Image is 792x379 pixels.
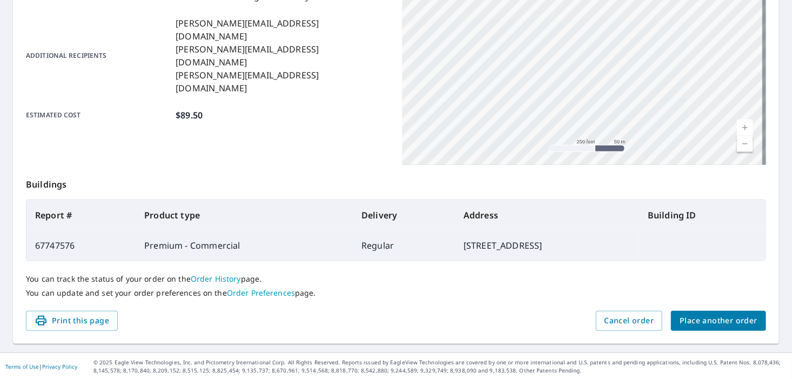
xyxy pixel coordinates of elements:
p: Estimated cost [26,109,171,122]
th: Address [455,200,639,230]
a: Current Level 17, Zoom Out [737,136,753,152]
td: 67747576 [26,230,136,261]
p: [PERSON_NAME][EMAIL_ADDRESS][DOMAIN_NAME] [176,69,390,95]
p: You can update and set your order preferences on the page. [26,288,766,298]
p: © 2025 Eagle View Technologies, Inc. and Pictometry International Corp. All Rights Reserved. Repo... [93,358,787,375]
th: Delivery [353,200,455,230]
th: Building ID [639,200,766,230]
td: Regular [353,230,455,261]
p: Additional recipients [26,17,171,95]
td: [STREET_ADDRESS] [455,230,639,261]
p: $89.50 [176,109,203,122]
a: Terms of Use [5,363,39,370]
p: [PERSON_NAME][EMAIL_ADDRESS][DOMAIN_NAME] [176,17,390,43]
span: Print this page [35,314,109,328]
p: | [5,363,77,370]
a: Current Level 17, Zoom In [737,119,753,136]
td: Premium - Commercial [136,230,353,261]
a: Privacy Policy [42,363,77,370]
p: You can track the status of your order on the page. [26,274,766,284]
p: Buildings [26,165,766,200]
th: Product type [136,200,353,230]
th: Report # [26,200,136,230]
span: Cancel order [605,314,654,328]
a: Order History [191,274,241,284]
button: Print this page [26,311,118,331]
button: Cancel order [596,311,663,331]
button: Place another order [671,311,766,331]
p: [PERSON_NAME][EMAIL_ADDRESS][DOMAIN_NAME] [176,43,390,69]
a: Order Preferences [227,288,295,298]
span: Place another order [680,314,757,328]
